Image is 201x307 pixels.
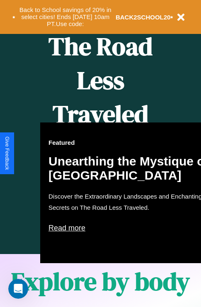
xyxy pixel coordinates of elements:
div: Give Feedback [4,137,10,170]
iframe: Intercom live chat [8,279,28,299]
h1: Explore by body [11,264,190,298]
b: BACK2SCHOOL20 [116,14,171,21]
h1: The Road Less Traveled [40,29,161,132]
button: Back to School savings of 20% in select cities! Ends [DATE] 10am PT.Use code: [15,4,116,30]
